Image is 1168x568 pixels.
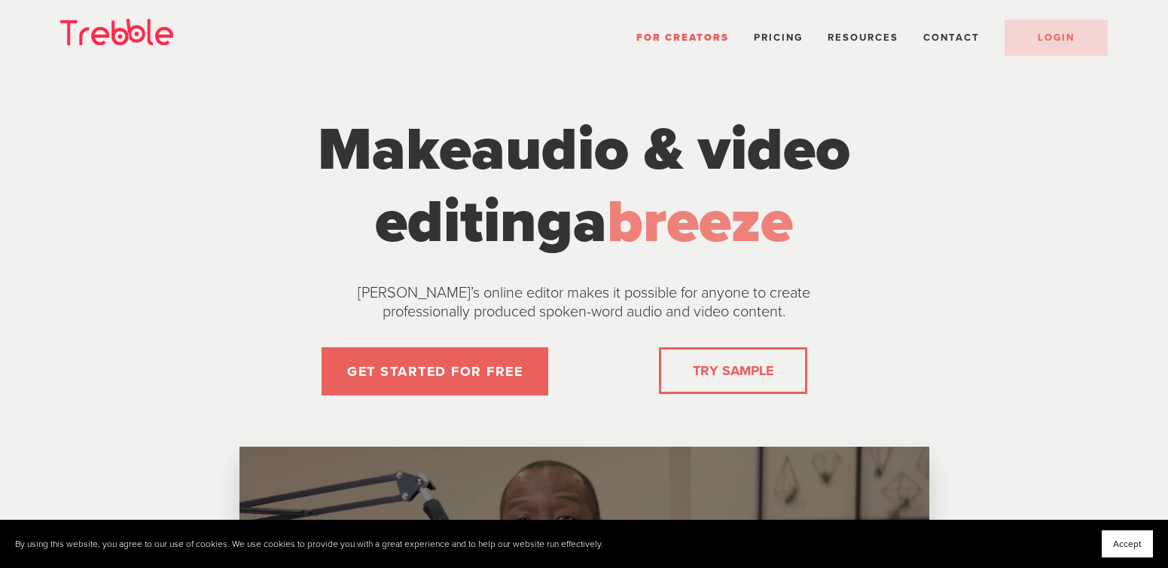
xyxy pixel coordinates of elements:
[60,19,173,45] img: Trebble
[687,356,779,386] a: TRY SAMPLE
[15,539,603,550] p: By using this website, you agree to our use of cookies. We use cookies to provide you with a grea...
[636,32,729,44] a: For Creators
[1005,20,1108,56] a: LOGIN
[828,32,898,44] span: Resources
[322,347,548,395] a: GET STARTED FOR FREE
[321,284,848,322] p: [PERSON_NAME]’s online editor makes it possible for anyone to create professionally produced spok...
[923,32,980,44] a: Contact
[607,186,793,258] span: breeze
[754,32,803,44] a: Pricing
[302,114,867,258] h1: Make a
[375,186,573,258] span: editing
[1113,539,1142,549] span: Accept
[471,114,850,186] span: audio & video
[1102,530,1153,557] button: Accept
[1038,32,1075,44] span: LOGIN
